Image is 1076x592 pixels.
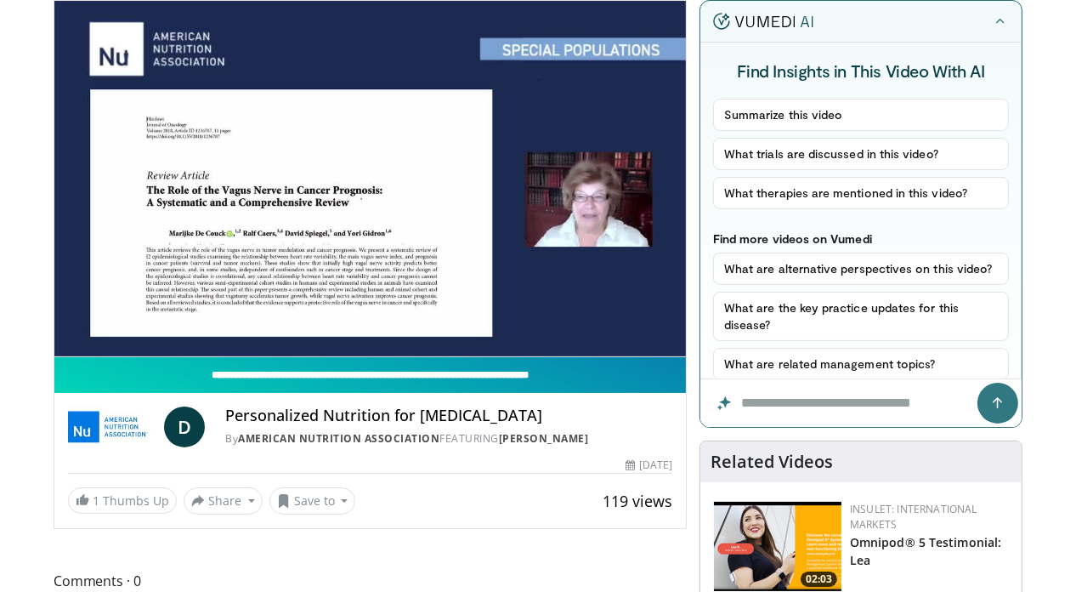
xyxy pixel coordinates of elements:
[713,253,1009,285] button: What are alternative perspectives on this video?
[225,431,672,447] div: By FEATURING
[713,348,1009,380] button: What are related management topics?
[711,452,833,472] h4: Related Videos
[713,231,1009,246] p: Find more videos on Vumedi
[54,1,686,357] video-js: Video Player
[713,13,813,30] img: vumedi-ai-logo.v2.svg
[713,138,1009,170] button: What trials are discussed in this video?
[850,502,977,532] a: Insulet: International Markets
[626,458,672,473] div: [DATE]
[713,99,1009,131] button: Summarize this video
[603,491,672,511] span: 119 views
[714,502,841,591] img: 85ac4157-e7e8-40bb-9454-b1e4c1845598.png.150x105_q85_crop-smart_upscale.png
[184,487,263,515] button: Share
[68,407,157,447] img: American Nutrition Association
[714,502,841,591] a: 02:03
[68,487,177,514] a: 1 Thumbs Up
[93,492,99,509] span: 1
[238,431,439,446] a: American Nutrition Association
[713,292,1009,341] button: What are the key practice updates for this disease?
[54,570,687,592] span: Comments 0
[225,407,672,425] h4: Personalized Nutrition for [MEDICAL_DATA]
[801,572,837,587] span: 02:03
[499,431,589,446] a: [PERSON_NAME]
[713,177,1009,209] button: What therapies are mentioned in this video?
[164,407,205,447] a: D
[713,60,1009,82] h4: Find Insights in This Video With AI
[700,379,1022,427] input: Question for the AI
[269,487,356,515] button: Save to
[850,534,1001,568] a: Omnipod® 5 Testimonial: Lea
